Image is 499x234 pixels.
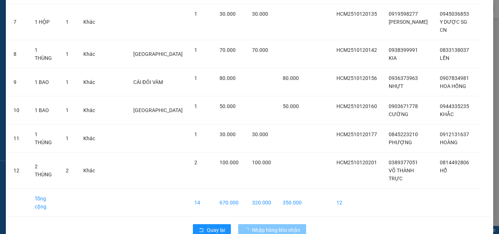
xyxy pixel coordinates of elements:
td: 1 BAO [29,96,60,124]
td: Tổng cộng [29,189,60,217]
span: CÁI ĐÔI VÀM [133,79,163,85]
span: 0907834981 [440,75,469,81]
td: 320.000 [246,189,277,217]
td: 1 THÙNG [29,124,60,153]
span: 1 [66,135,69,141]
span: 1 [194,131,197,137]
span: 1 [194,11,197,17]
span: loading [244,227,252,233]
span: HOÀNG [440,139,458,145]
span: 0814492806 [440,160,469,165]
span: 80.000 [220,75,236,81]
span: 1 [194,103,197,109]
span: CƯỜNG [389,111,408,117]
span: 100.000 [252,160,271,165]
span: [GEOGRAPHIC_DATA] [133,107,183,113]
span: 50.000 [283,103,299,109]
span: rollback [199,227,204,233]
span: 30.000 [252,11,268,17]
span: 1 [66,51,69,57]
span: 1 [66,107,69,113]
td: 12 [331,189,383,217]
span: 30.000 [252,131,268,137]
span: 0944335235 [440,103,469,109]
span: Y DƯỢC SG CN [440,19,467,33]
span: 30.000 [220,131,236,137]
span: HCM2510120156 [336,75,377,81]
span: PHƯỢNG [389,139,412,145]
td: Khác [77,40,101,68]
td: Khác [77,153,101,189]
td: 9 [8,68,29,96]
td: 1 THÙNG [29,40,60,68]
span: HOA HỒNG [440,83,466,89]
span: 2 [194,160,197,165]
span: KIA [389,55,397,61]
span: LẾN [440,55,449,61]
span: 0845223210 [389,131,418,137]
span: 50.000 [220,103,236,109]
td: Khác [77,4,101,40]
span: 0912131637 [440,131,469,137]
span: Nhập hàng kho nhận [252,226,300,234]
td: 670.000 [214,189,246,217]
span: 80.000 [283,75,299,81]
span: 70.000 [252,47,268,53]
td: Khác [77,124,101,153]
span: HCM2510120201 [336,160,377,165]
td: 1 BAO [29,68,60,96]
span: 0945036853 [440,11,469,17]
span: 0938399991 [389,47,418,53]
span: 0936373963 [389,75,418,81]
td: 8 [8,40,29,68]
span: HCM2510120135 [336,11,377,17]
td: Khác [77,96,101,124]
span: NHỰT [389,83,403,89]
td: 7 [8,4,29,40]
span: 2 [66,168,69,173]
td: 10 [8,96,29,124]
span: 0389377051 [389,160,418,165]
span: [PERSON_NAME] [389,19,428,25]
span: HCM2510120160 [336,103,377,109]
span: 70.000 [220,47,236,53]
td: 12 [8,153,29,189]
td: 14 [188,189,214,217]
span: 0919598277 [389,11,418,17]
span: HCM2510120177 [336,131,377,137]
span: 100.000 [220,160,239,165]
span: 1 [66,19,69,25]
span: 30.000 [220,11,236,17]
span: 1 [66,79,69,85]
span: 0833138037 [440,47,469,53]
td: 1 HỘP [29,4,60,40]
td: 350.000 [277,189,308,217]
span: 1 [194,47,197,53]
td: 11 [8,124,29,153]
span: Quay lại [207,226,225,234]
span: [GEOGRAPHIC_DATA] [133,51,183,57]
span: HỔ [440,168,447,173]
span: 1 [194,75,197,81]
span: VÕ THÀNH TRỰC [389,168,414,181]
span: KHẮC [440,111,454,117]
span: HCM2510120142 [336,47,377,53]
span: 0903671778 [389,103,418,109]
td: 2 THÙNG [29,153,60,189]
td: Khác [77,68,101,96]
